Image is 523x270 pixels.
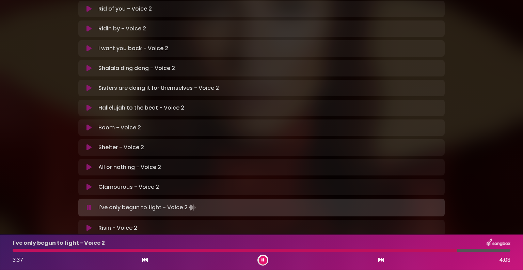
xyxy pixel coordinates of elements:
[98,84,219,92] p: Sisters are doing it for themselves - Voice 2
[98,143,144,152] p: Shelter - Voice 2
[98,64,175,72] p: Shalala ding dong - Voice 2
[98,104,184,112] p: Hallelujah to the beat - Voice 2
[13,239,105,247] p: I've only begun to fight - Voice 2
[499,256,510,264] span: 4:03
[98,224,137,232] p: Risin - Voice 2
[98,5,152,13] p: Rid of you - Voice 2
[188,203,197,212] img: waveform4.gif
[98,163,161,171] p: All or nothing - Voice 2
[98,44,168,53] p: I want you back - Voice 2
[98,203,197,212] p: I've only begun to fight - Voice 2
[98,25,146,33] p: Ridin by - Voice 2
[98,124,141,132] p: Boom - Voice 2
[98,183,159,191] p: Glamourous - Voice 2
[13,256,23,264] span: 3:37
[487,239,510,247] img: songbox-logo-white.png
